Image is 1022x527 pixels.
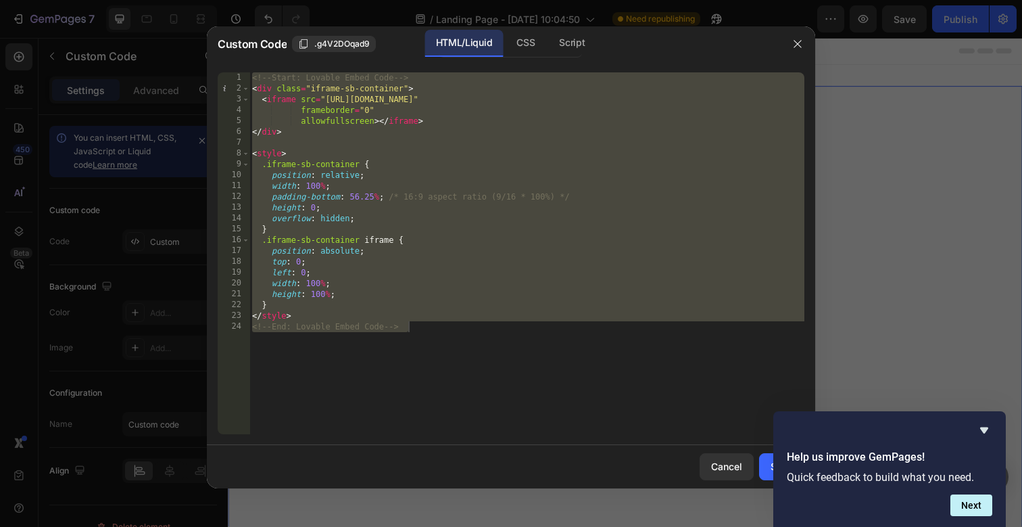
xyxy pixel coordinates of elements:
[506,30,545,57] div: CSS
[218,83,250,94] div: 2
[425,30,503,57] div: HTML/Liquid
[787,471,992,484] p: Quick feedback to build what you need.
[218,202,250,213] div: 13
[700,453,754,480] button: Cancel
[314,38,370,50] span: .g4V2DOqad9
[218,137,250,148] div: 7
[218,148,250,159] div: 8
[218,224,250,235] div: 15
[771,459,793,474] div: Save
[218,311,250,321] div: 23
[218,235,250,246] div: 16
[292,36,376,52] button: .g4V2DOqad9
[17,30,74,43] div: Custom Code
[759,453,804,480] button: Save
[787,422,992,516] div: Help us improve GemPages!
[218,246,250,256] div: 17
[218,127,250,137] div: 6
[218,94,250,105] div: 3
[218,321,250,332] div: 24
[787,449,992,465] h2: Help us improve GemPages!
[218,300,250,311] div: 22
[976,422,992,438] button: Hide survey
[711,459,742,474] div: Cancel
[218,72,250,83] div: 1
[548,30,595,57] div: Script
[218,159,250,170] div: 9
[218,116,250,127] div: 5
[218,278,250,289] div: 20
[218,181,250,191] div: 11
[218,213,250,224] div: 14
[218,170,250,181] div: 10
[218,267,250,278] div: 19
[218,289,250,300] div: 21
[950,495,992,516] button: Next question
[218,256,250,267] div: 18
[218,191,250,202] div: 12
[218,36,287,52] span: Custom Code
[218,105,250,116] div: 4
